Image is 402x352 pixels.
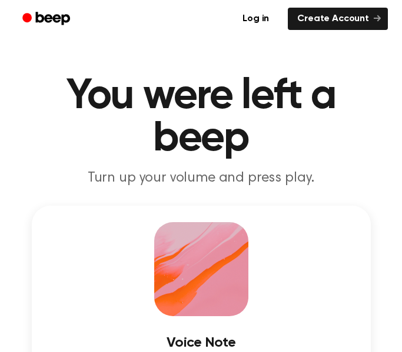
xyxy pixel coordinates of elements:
[14,169,388,187] p: Turn up your volume and press play.
[288,8,388,30] a: Create Account
[14,75,388,160] h1: You were left a beep
[14,8,81,31] a: Beep
[231,5,281,32] a: Log in
[48,335,354,351] h3: Voice Note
